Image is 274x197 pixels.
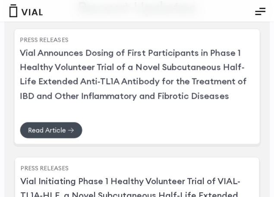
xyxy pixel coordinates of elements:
[249,1,272,22] button: Essential Addons Toggle Menu
[20,122,83,138] a: Read Article
[9,4,43,17] img: Vial Logo
[20,47,247,101] a: Vial Announces Dosing of First Participants in Phase 1 Healthy Volunteer Trial of a Novel Subcuta...
[28,127,66,134] span: Read Article
[20,36,69,44] a: Press Releases
[20,164,69,172] a: Press Releases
